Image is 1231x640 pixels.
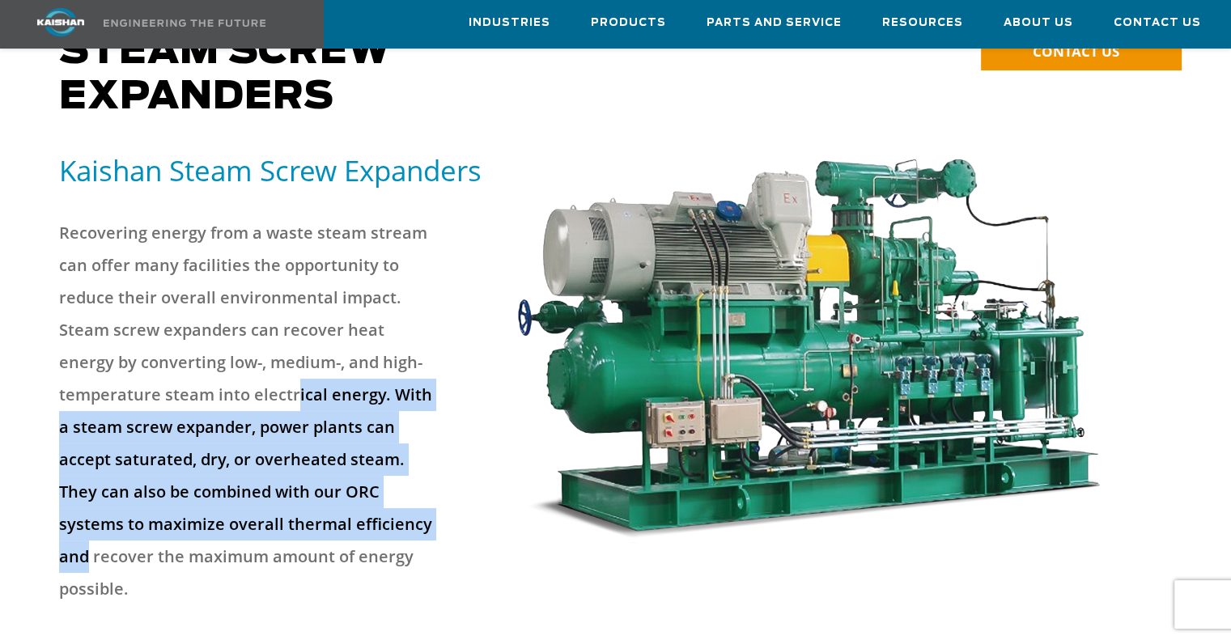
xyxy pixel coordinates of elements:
[1004,14,1073,32] span: About Us
[469,14,550,32] span: Industries
[707,14,842,32] span: Parts and Service
[882,14,963,32] span: Resources
[1114,14,1201,32] span: Contact Us
[591,1,666,45] a: Products
[512,152,1107,544] img: machine
[59,152,493,189] h5: Kaishan Steam Screw Expanders
[59,217,438,605] p: Recovering energy from a waste steam stream can offer many facilities the opportunity to reduce t...
[1004,1,1073,45] a: About Us
[1033,42,1119,61] span: CONTACT US
[707,1,842,45] a: Parts and Service
[882,1,963,45] a: Resources
[981,34,1182,70] a: CONTACT US
[104,19,265,27] img: Engineering the future
[469,1,550,45] a: Industries
[1114,1,1201,45] a: Contact Us
[591,14,666,32] span: Products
